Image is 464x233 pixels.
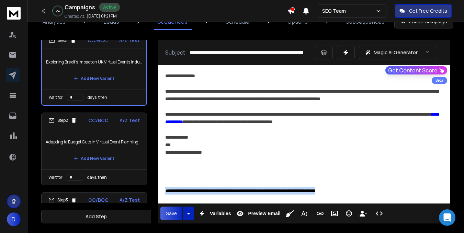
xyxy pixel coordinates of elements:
button: Get Content Score [385,66,447,74]
p: Wait for [48,175,63,180]
div: Step 1 [49,37,76,44]
button: Add New Variant [68,152,120,165]
button: Emoticons [342,207,355,220]
p: Subject: [165,48,187,57]
p: Get Free Credits [409,8,447,14]
p: CC/BCC [88,37,108,44]
p: A/Z Test [119,37,139,44]
p: Magic AI Generator [374,49,418,56]
p: Wait for [49,95,63,100]
button: Get Free Credits [395,4,452,18]
li: Step1CC/BCCA/Z TestExploring Brexit's Impact on UK Virtual Events IndustryAdd New VariantWait for... [41,32,147,106]
button: Insert Unsubscribe Link [357,207,370,220]
div: Step 3 [48,197,77,203]
button: D [7,212,21,226]
button: Insert Image (Ctrl+P) [328,207,341,220]
button: Insert Link (Ctrl+K) [314,207,327,220]
p: Exploring Brexit's Impact on UK Virtual Events Industry [46,53,142,72]
div: Open Intercom Messenger [439,209,455,226]
p: days, then [87,175,107,180]
button: Code View [373,207,386,220]
button: Preview Email [234,207,282,220]
button: Add Step [41,210,151,223]
button: Add New Variant [68,72,120,85]
p: Adapting to Budget Cuts in Virtual Event Planning [46,132,143,152]
button: More Text [298,207,311,220]
div: Active [99,3,120,12]
p: A/Z Test [120,117,140,124]
span: Variables [208,211,233,217]
div: Step 2 [48,117,77,124]
img: logo [7,7,21,20]
p: Created At: [65,14,85,19]
button: Save [160,207,182,220]
button: Clean HTML [283,207,296,220]
button: Magic AI Generator [359,46,436,59]
div: Beta [432,77,447,84]
p: 2 % [56,9,60,13]
button: Variables [195,207,233,220]
p: days, then [88,95,107,100]
p: A/Z Test [120,197,140,203]
p: CC/BCC [88,197,109,203]
li: Step2CC/BCCA/Z TestAdapting to Budget Cuts in Virtual Event PlanningAdd New VariantWait fordays, ... [41,113,147,185]
p: CC/BCC [88,117,109,124]
p: SEO Team [322,8,349,14]
h1: Campaigns [65,3,95,11]
p: [DATE] 01:21 PM [87,13,117,19]
span: Preview Email [247,211,282,217]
